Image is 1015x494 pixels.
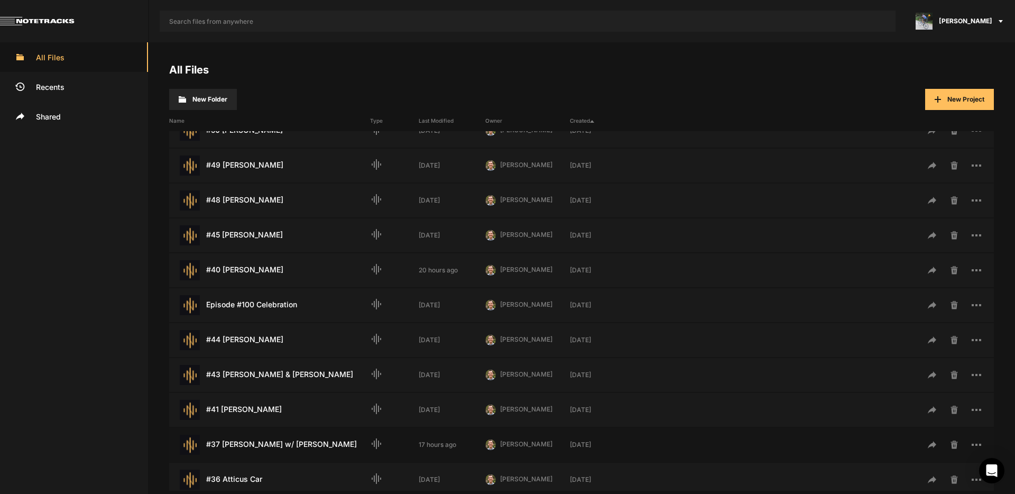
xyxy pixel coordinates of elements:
span: [PERSON_NAME] [500,405,552,413]
button: New Folder [169,89,237,110]
mat-icon: Audio [370,228,383,241]
div: [DATE] [570,300,636,310]
input: Search files from anywhere [160,11,896,32]
div: [DATE] [570,161,636,170]
span: [PERSON_NAME] [500,335,552,343]
div: #49 [PERSON_NAME] [169,155,370,176]
div: [DATE] [419,405,485,415]
mat-icon: Audio [370,193,383,206]
a: All Files [169,63,209,76]
mat-icon: Audio [370,472,383,485]
img: 424769395311cb87e8bb3f69157a6d24 [485,195,496,206]
div: Last Modified [419,117,485,125]
img: star-track.png [180,190,200,211]
img: 424769395311cb87e8bb3f69157a6d24 [485,160,496,171]
img: 424769395311cb87e8bb3f69157a6d24 [485,370,496,380]
span: [PERSON_NAME] [939,16,992,26]
img: star-track.png [180,225,200,245]
div: [DATE] [570,196,636,205]
mat-icon: Audio [370,402,383,415]
div: #40 [PERSON_NAME] [169,260,370,280]
span: [PERSON_NAME] [500,266,552,273]
div: Open Intercom Messenger [979,458,1004,483]
img: 424769395311cb87e8bb3f69157a6d24 [485,300,496,310]
img: 424769395311cb87e8bb3f69157a6d24 [485,474,496,485]
img: 424769395311cb87e8bb3f69157a6d24 [485,230,496,241]
span: [PERSON_NAME] [500,196,552,204]
div: Type [370,117,419,125]
img: 424769395311cb87e8bb3f69157a6d24 [485,265,496,276]
img: star-track.png [180,260,200,280]
div: [DATE] [570,440,636,450]
div: [DATE] [419,161,485,170]
span: [PERSON_NAME] [500,161,552,169]
div: #45 [PERSON_NAME] [169,225,370,245]
img: star-track.png [180,330,200,350]
div: [DATE] [419,335,485,345]
span: [PERSON_NAME] [500,231,552,239]
button: New Project [925,89,994,110]
img: 424769395311cb87e8bb3f69157a6d24 [485,440,496,450]
span: New Project [947,95,984,103]
div: #43 [PERSON_NAME] & [PERSON_NAME] [169,365,370,385]
mat-icon: Audio [370,368,383,380]
div: [DATE] [570,266,636,275]
mat-icon: Audio [370,298,383,310]
span: [PERSON_NAME] [500,475,552,483]
img: ACg8ocLxXzHjWyafR7sVkIfmxRufCxqaSAR27SDjuE-ggbMy1qqdgD8=s96-c [916,13,933,30]
div: #41 [PERSON_NAME] [169,400,370,420]
div: [DATE] [570,370,636,380]
img: 424769395311cb87e8bb3f69157a6d24 [485,405,496,415]
div: #37 [PERSON_NAME] w/ [PERSON_NAME] [169,435,370,455]
img: star-track.png [180,295,200,315]
mat-icon: Audio [370,333,383,345]
mat-icon: Audio [370,437,383,450]
div: 20 hours ago [419,266,485,275]
div: Episode #100 Celebration [169,295,370,315]
div: [DATE] [570,405,636,415]
img: 424769395311cb87e8bb3f69157a6d24 [485,335,496,345]
div: [DATE] [419,370,485,380]
div: [DATE] [419,196,485,205]
div: [DATE] [570,475,636,484]
div: [DATE] [570,335,636,345]
div: [DATE] [570,231,636,240]
div: [DATE] [419,231,485,240]
mat-icon: Audio [370,158,383,171]
div: [DATE] [419,300,485,310]
mat-icon: Audio [370,263,383,276]
span: [PERSON_NAME] [500,370,552,378]
div: Owner [485,117,570,125]
div: #44 [PERSON_NAME] [169,330,370,350]
img: star-track.png [180,365,200,385]
div: #48 [PERSON_NAME] [169,190,370,211]
div: [DATE] [419,475,485,484]
div: Name [169,117,370,125]
div: Created [570,117,636,125]
img: star-track.png [180,155,200,176]
div: #36 Atticus Car [169,470,370,490]
div: 17 hours ago [419,440,485,450]
img: star-track.png [180,400,200,420]
img: star-track.png [180,435,200,455]
span: [PERSON_NAME] [500,440,552,448]
span: [PERSON_NAME] [500,300,552,308]
img: star-track.png [180,470,200,490]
